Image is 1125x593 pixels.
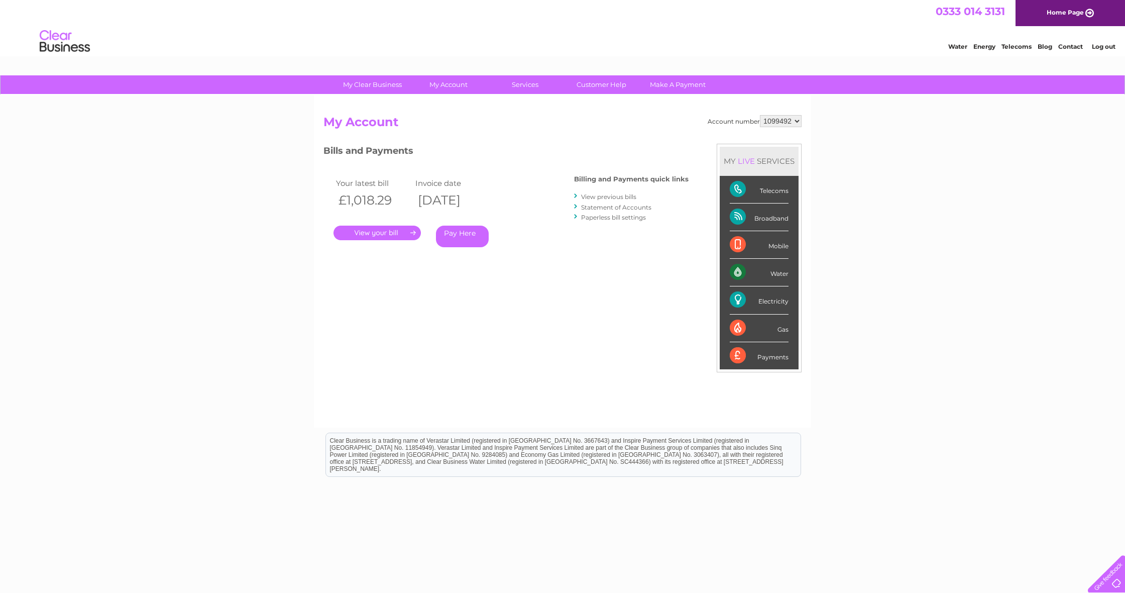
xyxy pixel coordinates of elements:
div: Broadband [730,204,789,231]
h2: My Account [323,115,802,134]
th: [DATE] [413,190,492,211]
a: Blog [1038,43,1052,50]
div: Electricity [730,286,789,314]
a: My Clear Business [331,75,414,94]
a: Customer Help [560,75,643,94]
a: Log out [1092,43,1115,50]
div: Account number [708,115,802,127]
div: Gas [730,315,789,342]
a: Paperless bill settings [581,214,646,221]
div: Telecoms [730,176,789,204]
td: Invoice date [413,176,492,190]
div: Payments [730,342,789,369]
h3: Bills and Payments [323,144,689,161]
a: Energy [973,43,995,50]
img: logo.png [39,26,90,57]
div: Water [730,259,789,286]
a: Pay Here [436,226,489,247]
a: My Account [407,75,490,94]
div: MY SERVICES [720,147,799,175]
div: LIVE [736,156,757,166]
a: Statement of Accounts [581,204,651,211]
div: Mobile [730,231,789,259]
td: Your latest bill [333,176,413,190]
th: £1,018.29 [333,190,413,211]
a: Contact [1058,43,1083,50]
a: Services [484,75,567,94]
a: Telecoms [1001,43,1032,50]
h4: Billing and Payments quick links [574,175,689,183]
a: 0333 014 3131 [936,5,1005,18]
a: Water [948,43,967,50]
div: Clear Business is a trading name of Verastar Limited (registered in [GEOGRAPHIC_DATA] No. 3667643... [326,6,801,49]
a: View previous bills [581,193,636,201]
a: Make A Payment [636,75,719,94]
a: . [333,226,421,240]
